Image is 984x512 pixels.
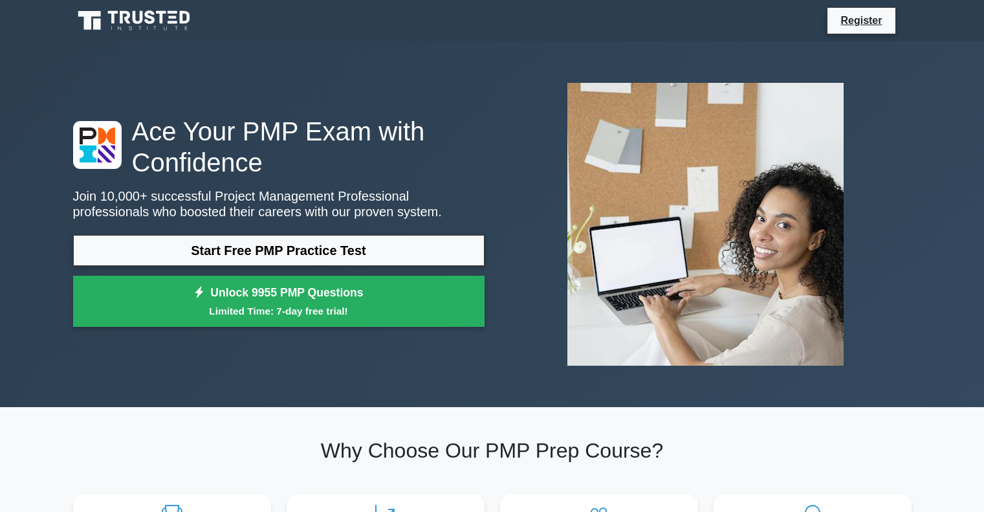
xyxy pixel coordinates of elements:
[89,304,468,318] small: Limited Time: 7-day free trial!
[73,438,912,463] h2: Why Choose Our PMP Prep Course?
[73,188,485,219] p: Join 10,000+ successful Project Management Professional professionals who boosted their careers w...
[73,276,485,328] a: Unlock 9955 PMP QuestionsLimited Time: 7-day free trial!
[833,12,890,28] a: Register
[73,116,485,178] h1: Ace Your PMP Exam with Confidence
[73,235,485,266] a: Start Free PMP Practice Test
